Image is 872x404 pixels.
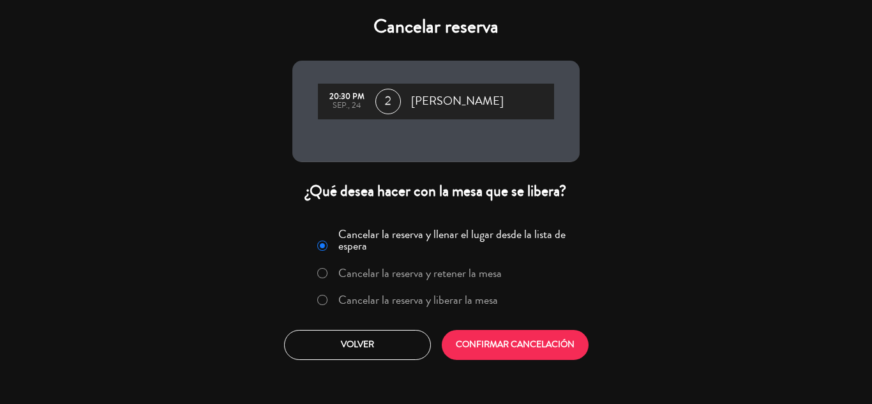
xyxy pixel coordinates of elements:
label: Cancelar la reserva y llenar el lugar desde la lista de espera [338,228,572,251]
label: Cancelar la reserva y retener la mesa [338,267,502,279]
div: sep., 24 [324,101,369,110]
div: ¿Qué desea hacer con la mesa que se libera? [292,181,580,201]
label: Cancelar la reserva y liberar la mesa [338,294,498,306]
button: CONFIRMAR CANCELACIÓN [442,330,589,360]
button: Volver [284,330,431,360]
h4: Cancelar reserva [292,15,580,38]
div: 20:30 PM [324,93,369,101]
span: 2 [375,89,401,114]
span: [PERSON_NAME] [411,92,504,111]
